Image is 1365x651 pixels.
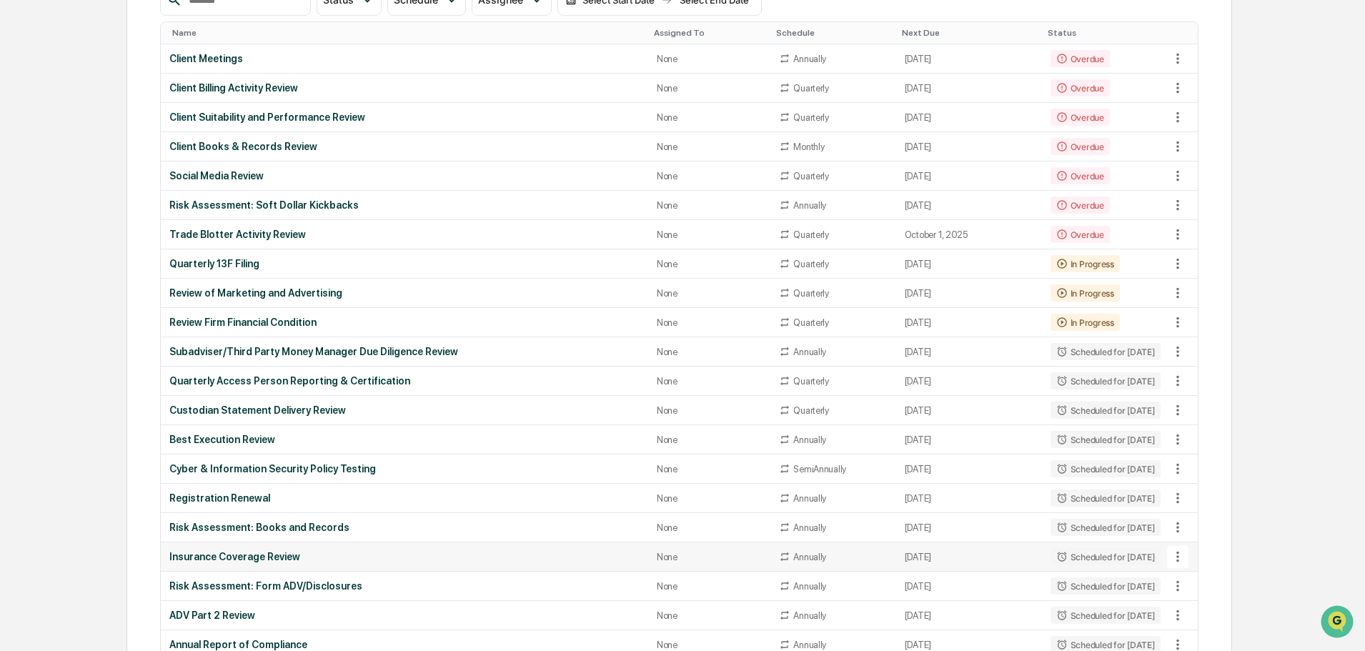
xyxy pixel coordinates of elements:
[14,182,26,193] div: 🖐️
[793,288,829,299] div: Quarterly
[793,493,826,504] div: Annually
[657,229,762,240] div: None
[657,581,762,592] div: None
[1051,460,1161,477] div: Scheduled for [DATE]
[98,174,183,200] a: 🗄️Attestations
[29,207,90,222] span: Data Lookup
[1051,548,1161,565] div: Scheduled for [DATE]
[101,242,173,253] a: Powered byPylon
[896,308,1042,337] td: [DATE]
[896,279,1042,308] td: [DATE]
[169,317,640,328] div: Review Firm Financial Condition
[9,202,96,227] a: 🔎Data Lookup
[1051,402,1161,419] div: Scheduled for [DATE]
[14,209,26,220] div: 🔎
[169,551,640,562] div: Insurance Coverage Review
[902,28,1036,38] div: Toggle SortBy
[793,317,829,328] div: Quarterly
[657,434,762,445] div: None
[1051,343,1161,360] div: Scheduled for [DATE]
[793,610,826,621] div: Annually
[896,513,1042,542] td: [DATE]
[657,464,762,474] div: None
[896,74,1042,103] td: [DATE]
[169,111,640,123] div: Client Suitability and Performance Review
[29,180,92,194] span: Preclearance
[896,484,1042,513] td: [DATE]
[1051,255,1120,272] div: In Progress
[169,522,640,533] div: Risk Assessment: Books and Records
[896,220,1042,249] td: October 1, 2025
[793,376,829,387] div: Quarterly
[1051,79,1110,96] div: Overdue
[1051,519,1161,536] div: Scheduled for [DATE]
[896,367,1042,396] td: [DATE]
[896,191,1042,220] td: [DATE]
[1051,138,1110,155] div: Overdue
[1051,431,1161,448] div: Scheduled for [DATE]
[657,112,762,123] div: None
[142,242,173,253] span: Pylon
[793,347,826,357] div: Annually
[793,200,826,211] div: Annually
[169,229,640,240] div: Trade Blotter Activity Review
[793,112,829,123] div: Quarterly
[1051,167,1110,184] div: Overdue
[169,141,640,152] div: Client Books & Records Review
[1051,314,1120,331] div: In Progress
[793,464,846,474] div: SemiAnnually
[657,522,762,533] div: None
[896,454,1042,484] td: [DATE]
[657,317,762,328] div: None
[793,54,826,64] div: Annually
[776,28,890,38] div: Toggle SortBy
[169,463,640,474] div: Cyber & Information Security Policy Testing
[793,640,826,650] div: Annually
[169,639,640,650] div: Annual Report of Compliance
[793,434,826,445] div: Annually
[793,229,829,240] div: Quarterly
[793,141,824,152] div: Monthly
[14,30,260,53] p: How can we help?
[169,199,640,211] div: Risk Assessment: Soft Dollar Kickbacks
[657,376,762,387] div: None
[243,114,260,131] button: Start new chat
[657,259,762,269] div: None
[793,581,826,592] div: Annually
[1169,28,1198,38] div: Toggle SortBy
[1051,197,1110,214] div: Overdue
[169,170,640,182] div: Social Media Review
[657,610,762,621] div: None
[169,53,640,64] div: Client Meetings
[1051,372,1161,389] div: Scheduled for [DATE]
[169,346,640,357] div: Subadviser/Third Party Money Manager Due Diligence Review
[793,259,829,269] div: Quarterly
[793,522,826,533] div: Annually
[657,493,762,504] div: None
[169,610,640,621] div: ADV Part 2 Review
[657,83,762,94] div: None
[169,434,640,445] div: Best Execution Review
[14,109,40,135] img: 1746055101610-c473b297-6a78-478c-a979-82029cc54cd1
[896,249,1042,279] td: [DATE]
[1048,28,1163,38] div: Toggle SortBy
[793,83,829,94] div: Quarterly
[896,425,1042,454] td: [DATE]
[104,182,115,193] div: 🗄️
[654,28,765,38] div: Toggle SortBy
[169,375,640,387] div: Quarterly Access Person Reporting & Certification
[793,552,826,562] div: Annually
[657,141,762,152] div: None
[49,109,234,124] div: Start new chat
[657,405,762,416] div: None
[896,44,1042,74] td: [DATE]
[896,572,1042,601] td: [DATE]
[657,288,762,299] div: None
[49,124,181,135] div: We're available if you need us!
[896,132,1042,161] td: [DATE]
[896,601,1042,630] td: [DATE]
[169,492,640,504] div: Registration Renewal
[657,54,762,64] div: None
